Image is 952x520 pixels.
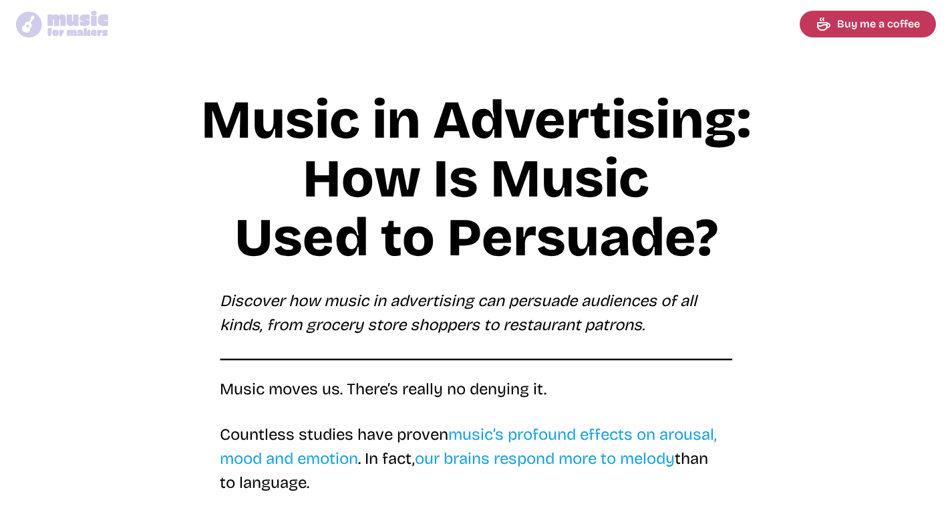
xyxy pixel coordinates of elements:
p: Music moves us. There’s really no denying it. [220,377,733,401]
a: Buy me a coffee [800,11,936,37]
a: music’s profound effects on arousal, mood and emotion [220,425,717,468]
h1: Music in Advertising: How Is Music Used to Persuade? [156,91,797,267]
a: our brains respond more to melody [415,449,675,468]
p: Countless studies have proven . In fact, than to language. [220,422,733,495]
em: Discover how music in advertising can persuade audiences of all kinds, from grocery store shopper... [220,291,697,334]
